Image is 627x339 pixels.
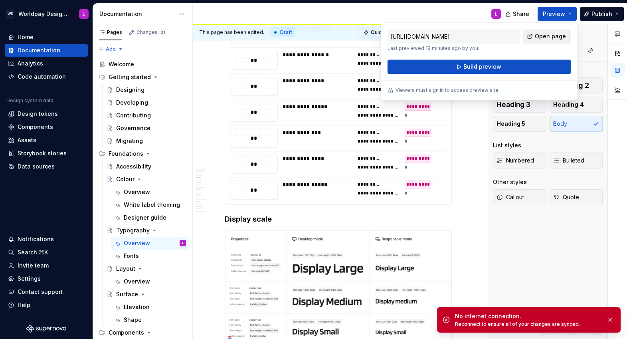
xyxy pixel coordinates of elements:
[5,107,88,120] a: Design tokens
[136,29,166,36] div: Changes
[18,301,30,309] div: Help
[111,211,189,224] a: Designer guide
[5,299,88,311] button: Help
[550,97,603,113] button: Heading 4
[591,10,612,18] span: Publish
[159,29,166,36] span: 21
[83,11,85,17] div: L
[109,60,134,68] div: Welcome
[580,7,624,21] button: Publish
[5,121,88,133] a: Components
[124,239,150,247] div: Overview
[5,31,88,44] a: Home
[116,86,144,94] div: Designing
[116,265,135,273] div: Layout
[111,250,189,262] a: Fonts
[124,303,150,311] div: Elevation
[111,301,189,313] a: Elevation
[493,116,546,132] button: Heading 5
[493,141,521,149] div: List styles
[553,193,579,201] span: Quote
[271,28,295,37] div: Draft
[111,186,189,198] a: Overview
[496,101,530,109] span: Heading 3
[109,150,143,158] div: Foundations
[103,135,189,147] a: Migrating
[18,235,54,243] div: Notifications
[2,5,91,22] button: WDWorldpay Design SystemL
[493,97,546,113] button: Heading 3
[5,285,88,298] button: Contact support
[501,7,534,21] button: Share
[99,10,175,18] div: Documentation
[225,214,452,224] h4: Display scale
[18,163,55,170] div: Data sources
[116,290,138,298] div: Surface
[388,45,520,52] p: Last previewed 18 minutes ago by you.
[5,70,88,83] a: Code automation
[388,59,571,74] button: Build preview
[550,189,603,205] button: Quote
[96,71,189,83] div: Getting started
[111,275,189,288] a: Overview
[535,32,566,40] span: Open page
[116,226,150,234] div: Typography
[493,153,546,169] button: Numbered
[111,237,189,250] a: OverviewL
[523,29,571,44] a: Open page
[5,259,88,272] a: Invite team
[493,178,527,186] div: Other styles
[116,111,151,119] div: Contributing
[18,288,63,296] div: Contact support
[5,147,88,160] a: Storybook stories
[5,160,88,173] a: Data sources
[116,163,151,170] div: Accessibility
[99,29,122,36] div: Pages
[18,59,43,67] div: Analytics
[116,99,148,107] div: Developing
[18,149,67,157] div: Storybook stories
[5,246,88,259] button: Search ⌘K
[18,136,36,144] div: Assets
[496,120,525,128] span: Heading 5
[26,325,66,333] a: Supernova Logo
[199,29,264,36] span: This page has been edited.
[5,272,88,285] a: Settings
[103,288,189,301] a: Surface
[103,96,189,109] a: Developing
[103,83,189,96] a: Designing
[109,329,144,337] div: Components
[96,44,126,55] button: Add
[116,175,134,183] div: Colour
[5,57,88,70] a: Analytics
[493,189,546,205] button: Callout
[513,10,529,18] span: Share
[543,10,565,18] span: Preview
[109,73,151,81] div: Getting started
[111,198,189,211] a: White label theming
[496,157,534,165] span: Numbered
[124,316,142,324] div: Shape
[6,97,53,104] div: Design system data
[18,110,58,118] div: Design tokens
[96,147,189,160] div: Foundations
[106,46,116,52] span: Add
[182,239,184,247] div: L
[124,278,150,285] div: Overview
[5,44,88,57] a: Documentation
[550,153,603,169] button: Bulleted
[124,252,139,260] div: Fonts
[455,312,600,320] div: No internet connection.
[6,9,15,19] div: WD
[116,124,150,132] div: Governance
[124,214,166,222] div: Designer guide
[103,262,189,275] a: Layout
[124,201,180,209] div: White label theming
[124,188,150,196] div: Overview
[18,10,69,18] div: Worldpay Design System
[371,29,405,36] span: Quick preview
[18,73,66,81] div: Code automation
[18,248,48,256] div: Search ⌘K
[103,109,189,122] a: Contributing
[18,275,41,283] div: Settings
